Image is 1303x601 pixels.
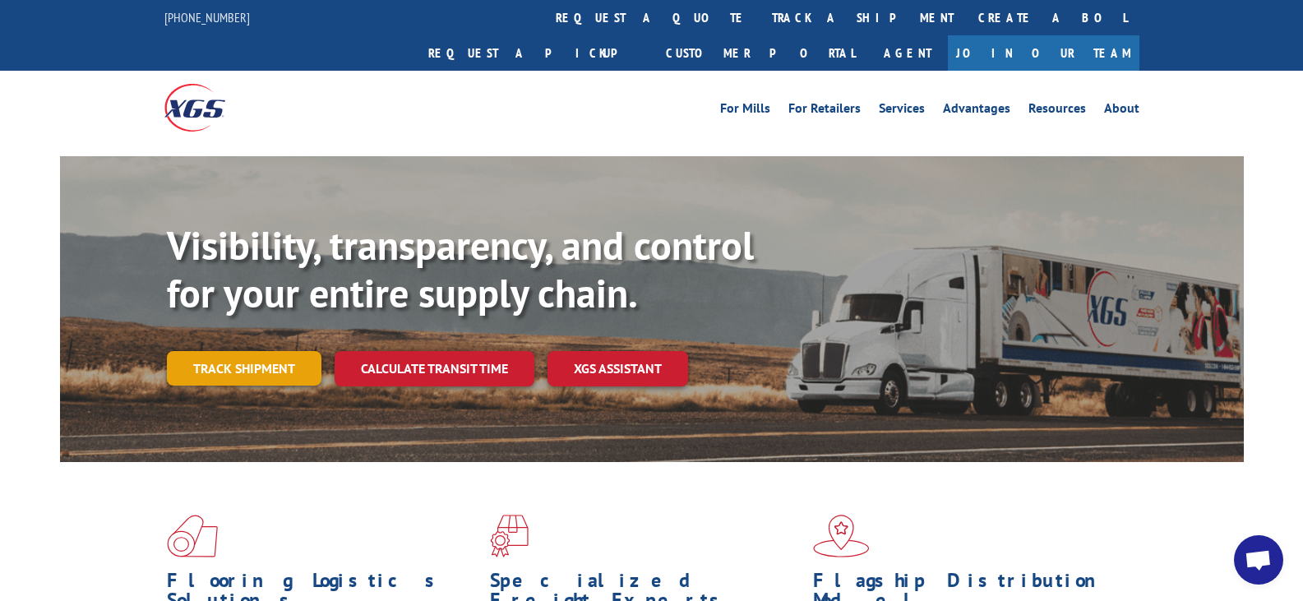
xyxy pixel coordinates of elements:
img: xgs-icon-focused-on-flooring-red [490,515,529,557]
a: For Mills [720,102,770,120]
a: About [1104,102,1139,120]
a: Join Our Team [948,35,1139,71]
a: Resources [1028,102,1086,120]
a: Services [879,102,925,120]
a: Request a pickup [416,35,654,71]
a: [PHONE_NUMBER] [164,9,250,25]
b: Visibility, transparency, and control for your entire supply chain. [167,220,754,318]
a: For Retailers [788,102,861,120]
div: Open chat [1234,535,1283,585]
img: xgs-icon-total-supply-chain-intelligence-red [167,515,218,557]
a: Customer Portal [654,35,867,71]
a: XGS ASSISTANT [548,351,688,386]
a: Track shipment [167,351,321,386]
a: Advantages [943,102,1010,120]
a: Agent [867,35,948,71]
a: Calculate transit time [335,351,534,386]
img: xgs-icon-flagship-distribution-model-red [813,515,870,557]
